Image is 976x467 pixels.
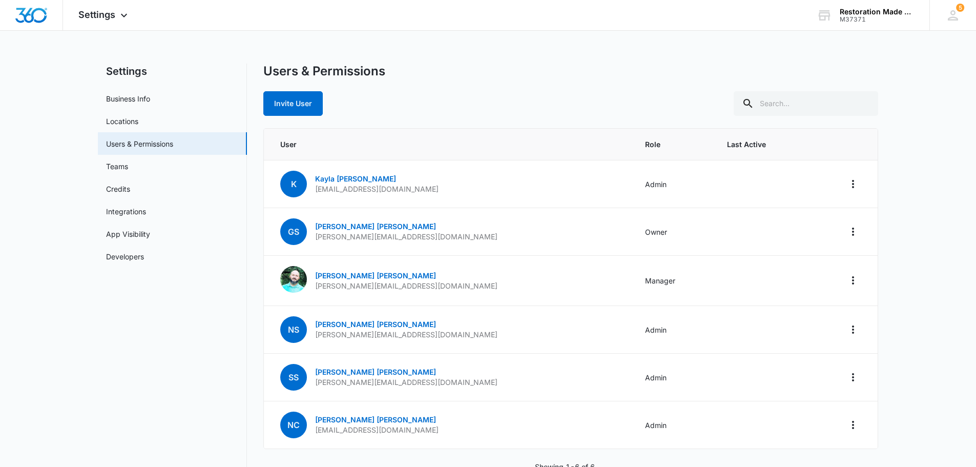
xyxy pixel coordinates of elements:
[263,99,323,108] a: Invite User
[280,316,307,343] span: NS
[98,64,247,79] h2: Settings
[727,139,798,150] span: Last Active
[280,171,307,197] span: K
[315,368,436,376] a: [PERSON_NAME] [PERSON_NAME]
[315,415,436,424] a: [PERSON_NAME] [PERSON_NAME]
[106,229,150,239] a: App Visibility
[845,321,861,338] button: Actions
[315,281,497,291] p: [PERSON_NAME][EMAIL_ADDRESS][DOMAIN_NAME]
[280,412,307,438] span: NC
[315,271,436,280] a: [PERSON_NAME] [PERSON_NAME]
[280,286,307,294] a: Scott Tucker
[78,9,115,20] span: Settings
[280,364,307,391] span: SS
[845,369,861,385] button: Actions
[956,4,964,12] div: notifications count
[280,266,307,293] img: Scott Tucker
[315,222,436,231] a: [PERSON_NAME] [PERSON_NAME]
[840,8,915,16] div: account name
[106,161,128,172] a: Teams
[315,377,497,388] p: [PERSON_NAME][EMAIL_ADDRESS][DOMAIN_NAME]
[106,184,130,194] a: Credits
[263,64,385,79] h1: Users & Permissions
[633,208,715,256] td: Owner
[845,417,861,433] button: Actions
[280,421,307,430] a: NC
[315,320,436,329] a: [PERSON_NAME] [PERSON_NAME]
[263,91,323,116] button: Invite User
[106,138,173,149] a: Users & Permissions
[106,93,150,104] a: Business Info
[280,139,620,150] span: User
[840,16,915,23] div: account id
[106,116,138,127] a: Locations
[845,272,861,289] button: Actions
[734,91,878,116] input: Search...
[633,256,715,306] td: Manager
[106,206,146,217] a: Integrations
[633,306,715,354] td: Admin
[315,232,497,242] p: [PERSON_NAME][EMAIL_ADDRESS][DOMAIN_NAME]
[645,139,702,150] span: Role
[315,184,439,194] p: [EMAIL_ADDRESS][DOMAIN_NAME]
[845,176,861,192] button: Actions
[280,373,307,382] a: SS
[633,354,715,401] td: Admin
[633,401,715,449] td: Admin
[280,180,307,189] a: K
[106,251,144,262] a: Developers
[280,218,307,245] span: GS
[315,425,439,435] p: [EMAIL_ADDRESS][DOMAIN_NAME]
[845,224,861,240] button: Actions
[315,330,497,340] p: [PERSON_NAME][EMAIL_ADDRESS][DOMAIN_NAME]
[280,228,307,236] a: GS
[315,174,396,183] a: Kayla [PERSON_NAME]
[280,326,307,334] a: NS
[633,160,715,208] td: Admin
[956,4,964,12] span: 5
